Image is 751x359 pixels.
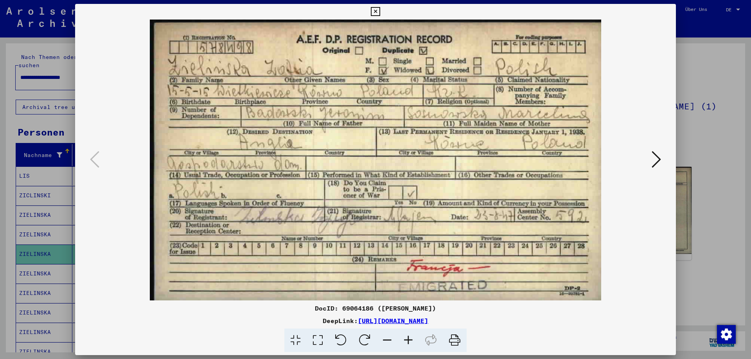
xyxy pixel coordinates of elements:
[75,316,676,325] div: DeepLink:
[75,304,676,313] div: DocID: 69064186 ([PERSON_NAME])
[358,317,428,325] a: [URL][DOMAIN_NAME]
[717,325,736,344] img: Zustimmung ändern
[717,325,735,343] div: Zustimmung ändern
[102,20,649,300] img: 001.jpg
